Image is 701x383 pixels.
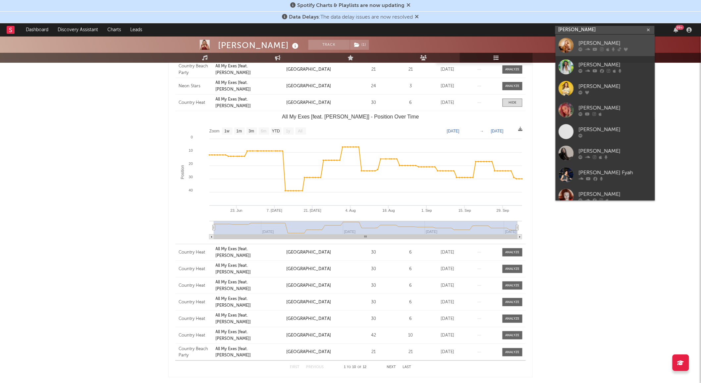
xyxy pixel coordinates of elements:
text: 4. Aug [346,208,356,212]
text: All My Exes [feat. [PERSON_NAME]] - Position Over Time [282,114,419,120]
span: Dismiss [415,15,419,20]
a: All My Exes [feat. [PERSON_NAME]] [216,80,283,93]
div: 6 [394,100,428,106]
text: Position [180,165,185,180]
a: All My Exes [feat. [PERSON_NAME]] [216,246,283,259]
div: 10 [394,332,428,339]
text: 7. [DATE] [267,208,282,212]
div: 30 [357,249,391,256]
div: All My Exes [feat. [PERSON_NAME]] [216,263,283,275]
div: 30 [357,299,391,306]
div: [PERSON_NAME] Fyah [579,169,652,177]
a: Country Heat [179,332,212,339]
span: ( 1 ) [350,40,369,50]
text: 20 [189,162,193,166]
text: 1m [237,129,242,134]
span: Dismiss [407,3,411,8]
a: All My Exes [feat. [PERSON_NAME]] [216,296,283,309]
button: (1) [350,40,369,50]
div: [DATE] [431,249,464,256]
text: 18. Aug [383,208,395,212]
a: Country Heat [179,266,212,272]
button: 99+ [674,27,678,33]
div: [DATE] [431,83,464,90]
div: 30 [357,282,391,289]
div: [PERSON_NAME] [218,40,300,51]
text: 3m [249,129,254,134]
div: 1 10 12 [337,363,373,371]
svg: All My Exes [feat. Chase Matthew] - Position Over Time [175,111,525,244]
div: 21 [394,66,428,73]
a: Discovery Assistant [53,23,103,37]
text: [DATE] [447,129,459,133]
div: [GEOGRAPHIC_DATA] [286,83,353,90]
div: [GEOGRAPHIC_DATA] [286,349,353,355]
div: [GEOGRAPHIC_DATA] [286,332,353,339]
a: Country Heat [179,282,212,289]
button: Track [308,40,350,50]
div: [DATE] [431,282,464,289]
a: [PERSON_NAME] [556,186,655,207]
div: 21 [357,66,391,73]
a: [PERSON_NAME] [556,78,655,99]
a: All My Exes [feat. [PERSON_NAME]] [216,312,283,325]
text: [DATE] [491,129,504,133]
text: 30 [189,175,193,179]
div: 21 [357,349,391,355]
a: Country Heat [179,316,212,322]
text: → [480,129,484,133]
a: All My Exes [feat. [PERSON_NAME]] [216,346,283,359]
div: [GEOGRAPHIC_DATA] [286,100,353,106]
input: Search for artists [555,26,655,34]
div: 30 [357,316,391,322]
div: [DATE] [431,316,464,322]
a: All My Exes [feat. [PERSON_NAME]] [216,63,283,76]
div: 42 [357,332,391,339]
a: [PERSON_NAME] [556,99,655,121]
text: 15. Sep [458,208,471,212]
span: to [347,366,351,369]
a: Charts [103,23,126,37]
div: [DATE] [431,349,464,355]
a: Country Beach Party [179,63,212,76]
a: Country Beach Party [179,346,212,359]
span: of [357,366,361,369]
div: [PERSON_NAME] [579,61,652,69]
text: 21. [DATE] [304,208,321,212]
text: 6m [261,129,267,134]
div: 3 [394,83,428,90]
div: [PERSON_NAME] [579,104,652,112]
div: [PERSON_NAME] [579,125,652,133]
button: Next [387,365,396,369]
div: 6 [394,316,428,322]
a: [PERSON_NAME] [556,35,655,56]
div: [DATE] [431,299,464,306]
div: [PERSON_NAME] [579,82,652,90]
div: 6 [394,249,428,256]
a: Country Heat [179,299,212,306]
text: Zoom [209,129,220,134]
div: Neon Stars [179,83,212,90]
a: Country Heat [179,100,212,106]
div: 6 [394,282,428,289]
a: All My Exes [feat. [PERSON_NAME]] [216,96,283,109]
div: [GEOGRAPHIC_DATA] [286,282,353,289]
text: 1. Sep [421,208,432,212]
text: YTD [272,129,280,134]
button: Previous [306,365,324,369]
text: 40 [189,188,193,192]
a: Leads [126,23,147,37]
text: 1y [286,129,290,134]
span: Data Delays [289,15,319,20]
